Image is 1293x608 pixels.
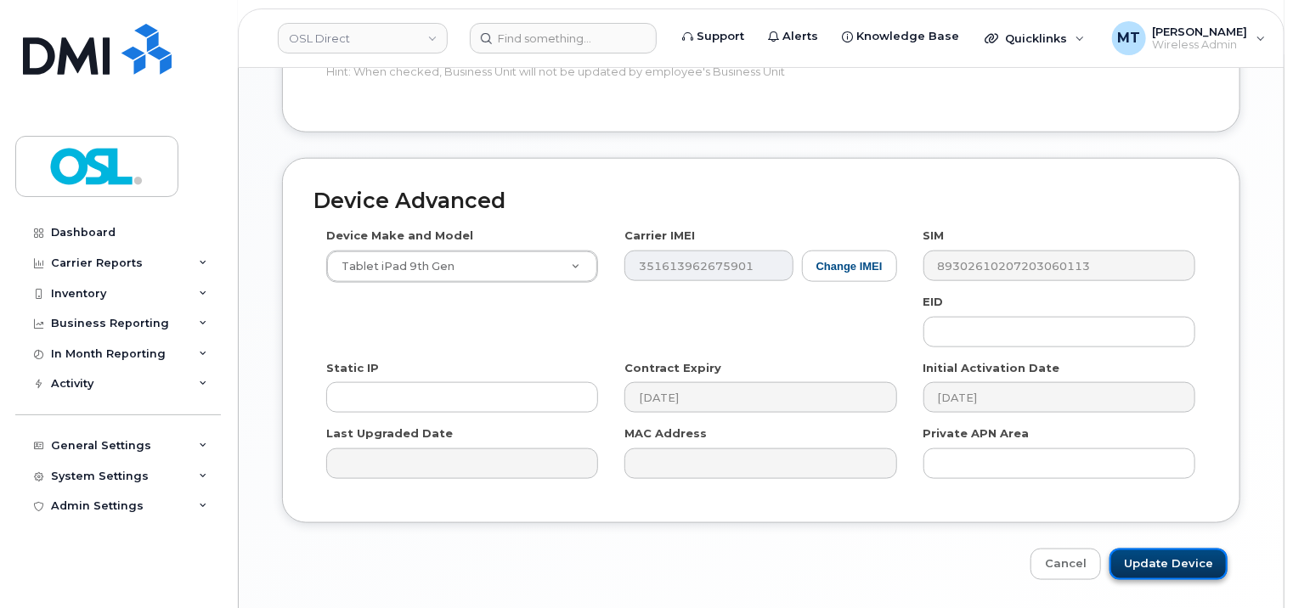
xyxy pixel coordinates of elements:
[1153,25,1248,38] span: [PERSON_NAME]
[756,20,830,53] a: Alerts
[326,64,897,80] p: Hint: When checked, Business Unit will not be updated by employee's Business Unit
[856,28,959,45] span: Knowledge Base
[1030,549,1101,580] a: Cancel
[802,251,897,282] button: Change IMEI
[973,21,1097,55] div: Quicklinks
[923,425,1030,442] label: Private APN Area
[326,360,379,376] label: Static IP
[1005,31,1067,45] span: Quicklinks
[278,23,448,53] a: OSL Direct
[331,259,455,274] span: Tablet iPad 9th Gen
[624,228,695,244] label: Carrier IMEI
[326,228,473,244] label: Device Make and Model
[470,23,657,53] input: Find something...
[1117,28,1140,48] span: MT
[1109,549,1228,580] input: Update Device
[313,189,1209,213] h2: Device Advanced
[670,20,756,53] a: Support
[624,360,721,376] label: Contract Expiry
[923,360,1060,376] label: Initial Activation Date
[624,425,707,442] label: MAC Address
[830,20,971,53] a: Knowledge Base
[1100,21,1278,55] div: Michael Togupen
[782,28,818,45] span: Alerts
[326,425,453,442] label: Last Upgraded Date
[1153,38,1248,52] span: Wireless Admin
[697,28,744,45] span: Support
[923,294,944,310] label: EID
[327,251,597,282] a: Tablet iPad 9th Gen
[923,228,945,244] label: SIM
